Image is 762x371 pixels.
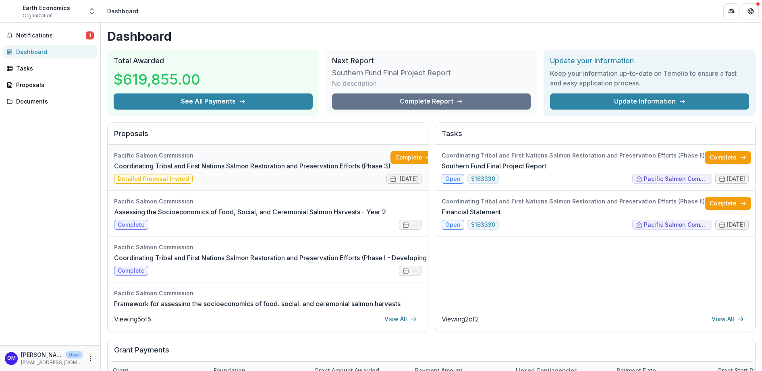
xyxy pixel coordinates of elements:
[114,68,200,90] h3: $619,855.00
[332,79,377,88] p: No description
[743,3,759,19] button: Get Help
[442,314,479,324] p: Viewing 2 of 2
[7,356,16,361] div: Olivia Molden
[114,207,386,217] a: Assessing the Socioeconomics of Food, Social, and Ceremonial Salmon Harvests - Year 2
[705,197,751,210] a: Complete
[114,129,421,145] h2: Proposals
[332,56,531,65] h2: Next Report
[114,299,401,309] a: Framework for assessing the socioeconomics of food, social, and ceremonial salmon harvests
[104,5,141,17] nav: breadcrumb
[114,314,151,324] p: Viewing 5 of 5
[332,68,451,77] h3: Southern Fund Final Project Report
[114,253,532,263] a: Coordinating Tribal and First Nations Salmon Restoration and Preservation Efforts (Phase I - Deve...
[86,31,94,39] span: 1
[3,45,97,58] a: Dashboard
[23,4,70,12] div: Earth Economics
[442,161,546,171] a: Southern Fund Final Project Report
[107,7,138,15] div: Dashboard
[723,3,739,19] button: Partners
[16,64,91,73] div: Tasks
[707,313,749,325] a: View All
[3,78,97,91] a: Proposals
[332,93,531,110] a: Complete Report
[390,151,437,164] a: Complete
[550,93,749,110] a: Update Information
[86,354,96,363] button: More
[66,351,83,359] p: User
[16,81,91,89] div: Proposals
[442,129,749,145] h2: Tasks
[114,346,749,361] h2: Grant Payments
[3,62,97,75] a: Tasks
[3,95,97,108] a: Documents
[16,97,91,106] div: Documents
[442,207,501,217] a: Financial Statement
[114,56,313,65] h2: Total Awarded
[23,12,53,19] span: Organization
[21,350,63,359] p: [PERSON_NAME]
[86,3,98,19] button: Open entity switcher
[3,29,97,42] button: Notifications1
[550,56,749,65] h2: Update your information
[705,151,751,164] a: Complete
[380,313,421,325] a: View All
[21,359,83,366] p: [EMAIL_ADDRESS][DOMAIN_NAME]
[114,93,313,110] button: See All Payments
[16,48,91,56] div: Dashboard
[550,68,749,88] h3: Keep your information up-to-date on Temelio to ensure a fast and easy application process.
[16,32,86,39] span: Notifications
[6,5,19,18] img: Earth Economics
[114,161,390,171] a: Coordinating Tribal and First Nations Salmon Restoration and Preservation Efforts (Phase 3)
[107,29,756,44] h1: Dashboard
